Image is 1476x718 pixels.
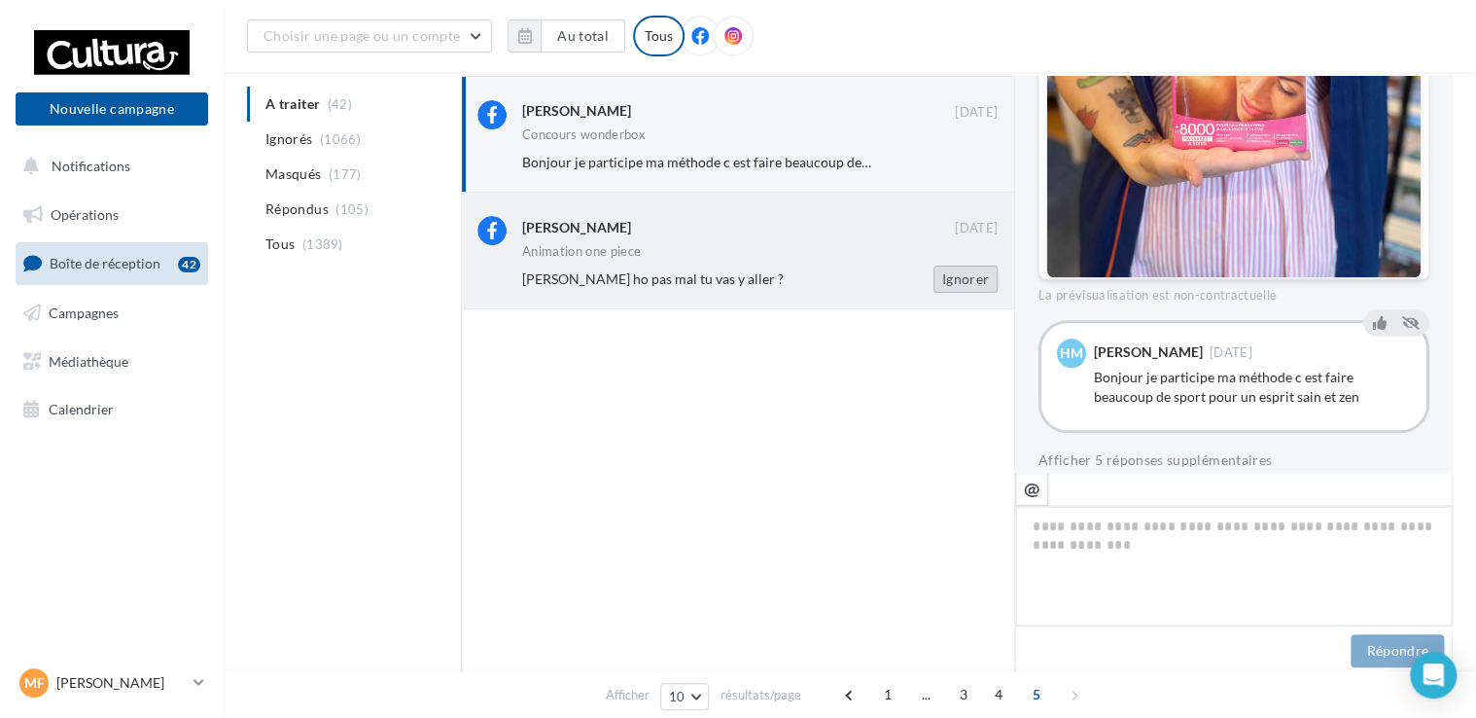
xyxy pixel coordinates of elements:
[633,16,685,56] div: Tous
[508,19,625,53] button: Au total
[1410,652,1457,699] div: Open Intercom Messenger
[56,673,186,693] p: [PERSON_NAME]
[660,683,710,710] button: 10
[1024,480,1040,497] i: @
[49,305,119,321] span: Campagnes
[983,679,1014,710] span: 4
[948,679,979,710] span: 3
[522,101,631,121] div: [PERSON_NAME]
[52,158,130,174] span: Notifications
[1094,368,1411,407] div: Bonjour je participe ma méthode c est faire beaucoup de sport pour un esprit sain et zen
[1015,473,1048,506] button: @
[16,92,208,126] button: Nouvelle campagne
[522,128,646,141] div: Concours wonderbox
[265,199,329,219] span: Répondus
[606,686,650,704] span: Afficher
[910,679,941,710] span: ...
[12,293,212,334] a: Campagnes
[49,401,114,417] span: Calendrier
[12,341,212,382] a: Médiathèque
[1021,679,1052,710] span: 5
[541,19,625,53] button: Au total
[522,218,631,237] div: [PERSON_NAME]
[264,27,460,44] span: Choisir une page ou un compte
[302,236,343,252] span: (1389)
[329,166,362,182] span: (177)
[247,19,492,53] button: Choisir une page ou un compte
[265,129,312,149] span: Ignorés
[1038,279,1429,305] div: La prévisualisation est non-contractuelle
[265,234,295,254] span: Tous
[12,146,204,187] button: Notifications
[1060,343,1083,363] span: HM
[720,686,800,704] span: résultats/page
[265,164,321,184] span: Masqués
[1094,345,1203,359] div: [PERSON_NAME]
[522,270,784,287] span: [PERSON_NAME] ho pas mal tu vas y aller ?
[669,689,685,704] span: 10
[955,220,998,237] span: [DATE]
[522,245,641,258] div: Animation one piece
[16,664,208,701] a: MF [PERSON_NAME]
[51,206,119,223] span: Opérations
[12,195,212,235] a: Opérations
[1210,346,1252,359] span: [DATE]
[522,154,1050,170] span: Bonjour je participe ma méthode c est faire beaucoup de sport pour un esprit sain et zen
[1038,449,1272,472] button: Afficher 5 réponses supplémentaires
[50,255,160,271] span: Boîte de réception
[933,266,998,293] button: Ignorer
[178,257,200,272] div: 42
[335,201,369,217] span: (105)
[1351,634,1444,667] button: Répondre
[24,673,45,693] span: MF
[320,131,361,147] span: (1066)
[12,389,212,430] a: Calendrier
[49,352,128,369] span: Médiathèque
[955,104,998,122] span: [DATE]
[872,679,903,710] span: 1
[12,242,212,284] a: Boîte de réception42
